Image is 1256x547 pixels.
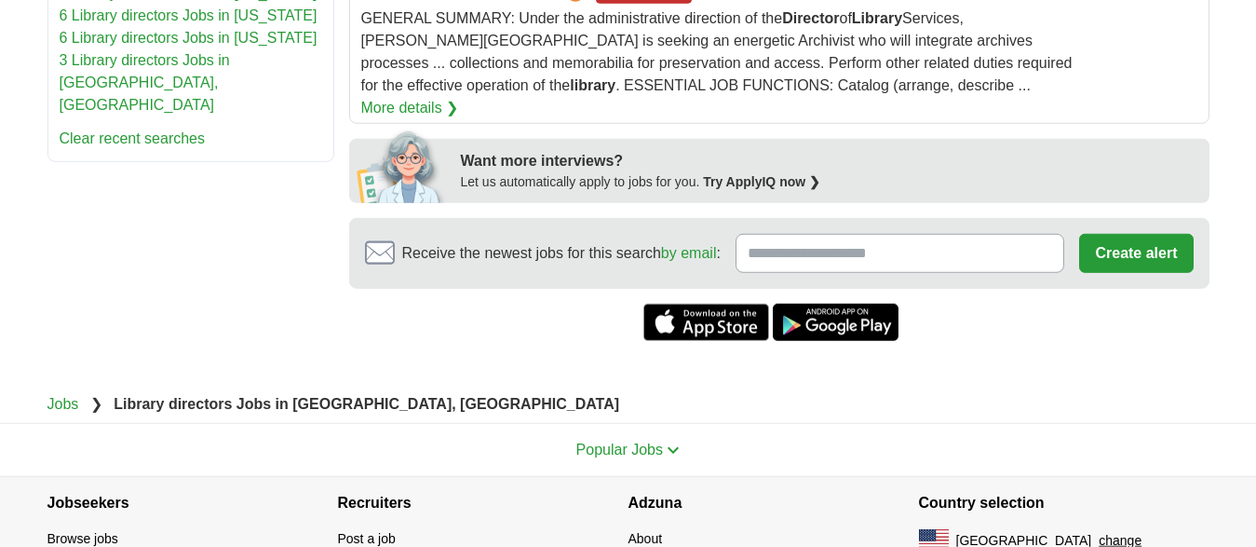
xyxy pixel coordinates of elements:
a: 6 Library directors Jobs in [US_STATE] [60,7,317,23]
img: toggle icon [667,446,680,455]
a: Get the Android app [773,304,898,341]
a: Get the iPhone app [643,304,769,341]
a: 6 Library directors Jobs in [US_STATE] [60,30,317,46]
a: by email [661,245,717,261]
img: apply-iq-scientist.png [357,129,447,203]
a: Post a job [338,531,396,546]
h4: Country selection [919,477,1209,529]
button: Create alert [1079,234,1193,273]
span: Popular Jobs [576,442,663,458]
a: More details ❯ [361,97,459,119]
strong: library [570,77,615,93]
span: Receive the newest jobs for this search : [402,242,721,265]
a: Jobs [47,396,79,412]
div: Let us automatically apply to jobs for you. [461,172,1198,192]
a: 3 Library directors Jobs in [GEOGRAPHIC_DATA], [GEOGRAPHIC_DATA] [60,52,230,113]
a: Clear recent searches [60,130,206,146]
span: ❯ [90,396,102,412]
div: Want more interviews? [461,150,1198,172]
a: About [628,531,663,546]
a: Try ApplyIQ now ❯ [703,174,820,189]
span: GENERAL SUMMARY: Under the administrative direction of the of Services, [PERSON_NAME][GEOGRAPHIC_... [361,10,1073,93]
strong: Library [852,10,902,26]
a: Browse jobs [47,531,118,546]
strong: Library directors Jobs in [GEOGRAPHIC_DATA], [GEOGRAPHIC_DATA] [114,396,619,412]
strong: Director [782,10,839,26]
